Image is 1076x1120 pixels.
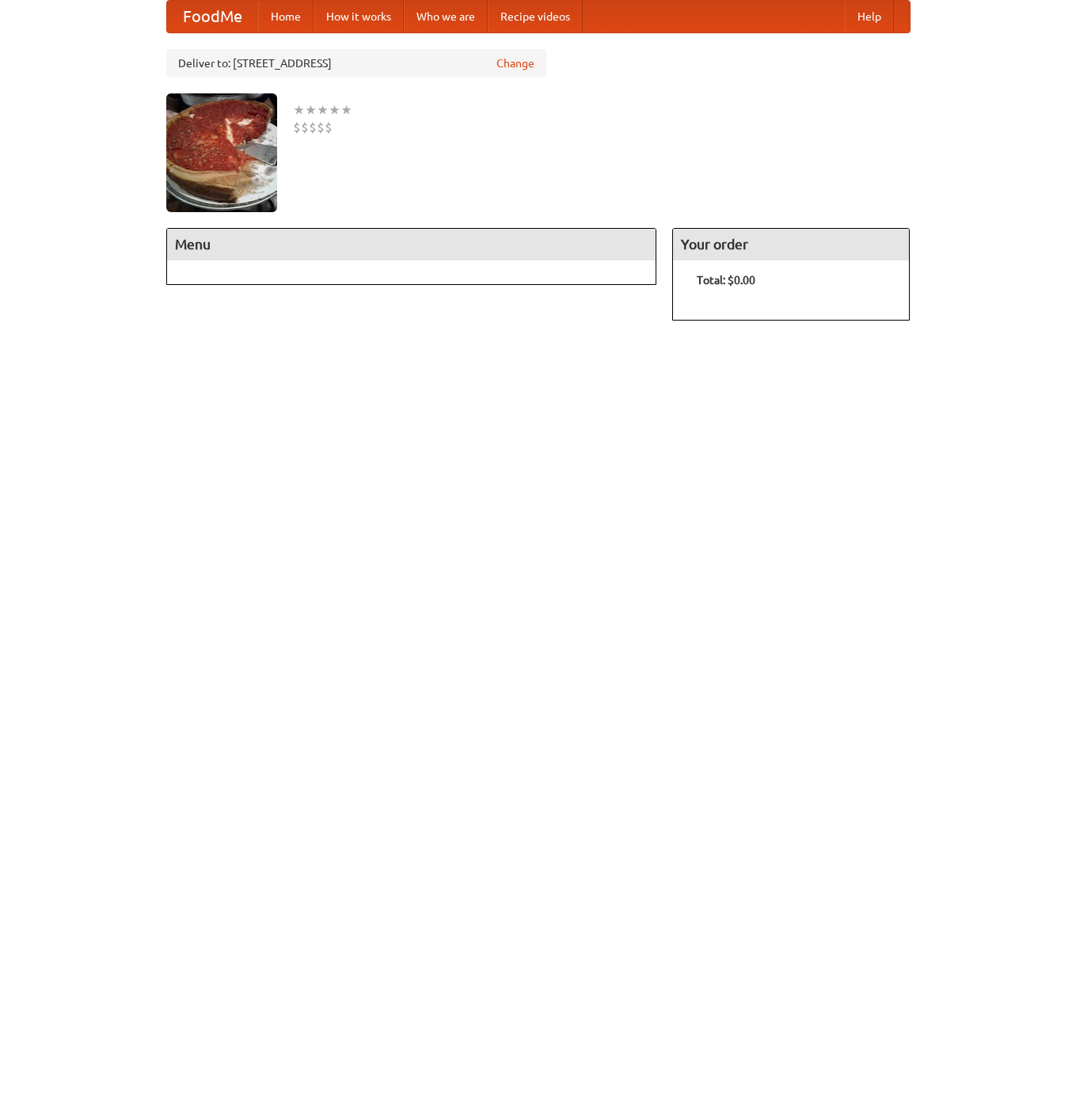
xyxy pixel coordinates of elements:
img: angular.jpg [166,93,277,212]
div: Deliver to: [STREET_ADDRESS] [166,49,546,78]
li: $ [301,119,309,136]
li: $ [309,119,317,136]
li: $ [293,119,301,136]
li: $ [317,119,325,136]
li: ★ [329,101,340,119]
b: Total: $0.00 [697,274,755,287]
li: ★ [340,101,352,119]
a: How it works [314,1,404,32]
li: ★ [293,101,305,119]
a: Help [845,1,894,32]
li: ★ [305,101,317,119]
h4: Menu [167,229,656,260]
li: $ [325,119,333,136]
a: Home [258,1,314,32]
a: Recipe videos [488,1,583,32]
a: Change [496,55,534,71]
h4: Your order [673,229,909,260]
a: Who we are [404,1,488,32]
li: ★ [317,101,329,119]
a: FoodMe [167,1,258,32]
